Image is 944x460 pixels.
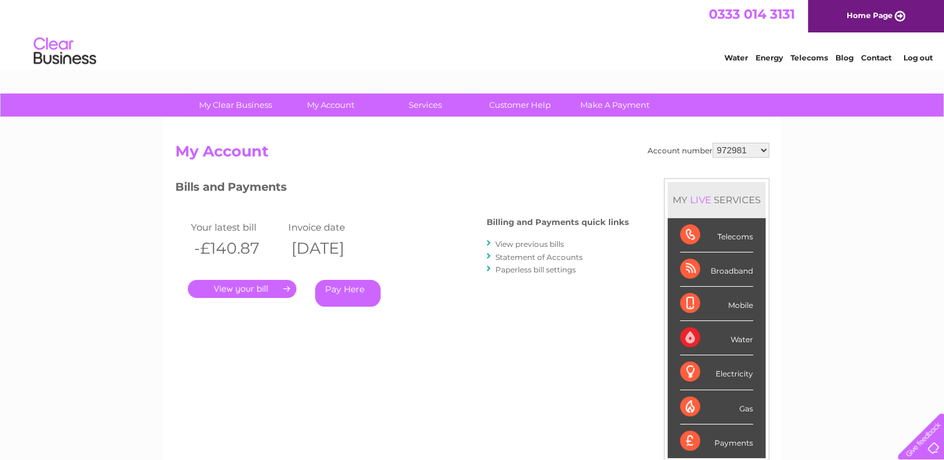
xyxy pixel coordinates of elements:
[688,194,714,206] div: LIVE
[175,178,629,200] h3: Bills and Payments
[188,219,285,236] td: Your latest bill
[279,93,382,117] a: My Account
[709,6,795,22] a: 0333 014 3131
[495,239,564,249] a: View previous bills
[188,236,285,261] th: -£140.87
[756,53,783,62] a: Energy
[563,93,666,117] a: Make A Payment
[315,280,381,307] a: Pay Here
[33,32,97,70] img: logo.png
[724,53,748,62] a: Water
[680,218,753,252] div: Telecoms
[495,265,576,274] a: Paperless bill settings
[184,93,287,117] a: My Clear Business
[487,218,629,227] h4: Billing and Payments quick links
[668,182,766,218] div: MY SERVICES
[680,424,753,458] div: Payments
[285,236,382,261] th: [DATE]
[680,321,753,355] div: Water
[374,93,477,117] a: Services
[680,355,753,390] div: Electricity
[680,252,753,287] div: Broadband
[861,53,892,62] a: Contact
[175,143,769,166] h2: My Account
[835,53,854,62] a: Blog
[903,53,932,62] a: Log out
[648,143,769,158] div: Account number
[469,93,572,117] a: Customer Help
[791,53,828,62] a: Telecoms
[285,219,382,236] td: Invoice date
[178,7,767,60] div: Clear Business is a trading name of Verastar Limited (registered in [GEOGRAPHIC_DATA] No. 3667643...
[680,390,753,424] div: Gas
[495,252,583,262] a: Statement of Accounts
[680,287,753,321] div: Mobile
[188,280,296,298] a: .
